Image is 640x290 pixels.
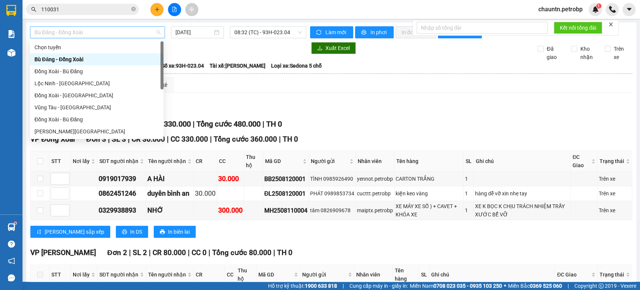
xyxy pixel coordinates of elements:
div: cucttt.petrobp [357,189,393,198]
span: [PERSON_NAME] sắp xếp [45,228,104,236]
div: Bù Đăng - Đồng Xoài [30,53,163,65]
button: syncLàm mới [310,26,353,38]
div: 1 [465,189,472,198]
span: close [608,22,613,27]
td: 0862451246 [97,186,146,201]
span: Tổng cước 80.000 [212,248,271,257]
input: Nhập số tổng đài [417,22,548,34]
div: Vũng Tàu - [GEOGRAPHIC_DATA] [34,103,159,112]
span: | [149,248,151,257]
span: In DS [130,228,142,236]
span: Tên người nhận [148,270,186,279]
img: solution-icon [7,30,15,38]
span: SL 2 [133,248,147,257]
span: Xuất Excel [325,44,350,52]
span: | [568,282,569,290]
span: download [317,45,322,51]
span: TH 0 [277,248,292,257]
div: 0919017939 [99,174,145,184]
span: CC 330.000 [152,119,190,128]
span: Nơi lấy [73,270,90,279]
span: Số xe: 93H-023.04 [162,62,204,70]
th: SL [463,151,474,172]
div: XE K BỌC K CHỊU TRÁCH NHIỆM TRẦY XƯỚC BỂ VỠ [475,202,569,219]
td: duyên bình an [146,186,194,201]
div: 1 [465,206,472,214]
span: | [343,282,344,290]
span: TH 0 [282,135,298,143]
th: Nhân viên [354,264,393,285]
span: printer [122,229,127,235]
span: search [31,7,36,12]
span: | [129,248,131,257]
th: STT [49,264,71,285]
th: Thu hộ [244,151,263,172]
span: CC 0 [192,248,207,257]
th: Tên hàng [394,151,464,172]
button: printerIn biên lai [154,226,196,238]
span: VP Đồng Xoài [30,135,75,143]
div: 1 [465,175,472,183]
div: Đồng Xoài - Bù Đăng [34,115,159,124]
span: Miền Nam [410,282,502,290]
span: copyright [598,283,604,288]
div: kiện keo vàng [396,189,462,198]
div: Trên xe [599,189,631,198]
span: Mã GD [258,270,292,279]
button: plus [150,3,163,16]
span: Nơi lấy [73,157,90,165]
span: close-circle [131,6,136,13]
img: warehouse-icon [7,223,15,231]
sup: 1 [596,3,601,9]
span: TH 0 [266,119,282,128]
span: Tổng cước 480.000 [196,119,260,128]
div: tâm 0826909678 [310,206,354,214]
span: | [166,135,168,143]
span: Kết nối tổng đài [560,24,596,32]
span: sort-ascending [36,229,42,235]
span: ĐC Giao [573,153,590,169]
span: Cung cấp máy in - giấy in: [349,282,408,290]
td: A HÀI [146,172,194,186]
span: question-circle [8,240,15,248]
span: notification [8,257,15,264]
div: XE MÁY XE SỐ ) + CAVET + KHÓA XE [396,202,462,219]
span: Kho nhận [577,45,599,61]
span: Đơn 3 [86,135,106,143]
span: CR 30.000 [131,135,165,143]
div: BB2508120001 [264,174,307,184]
span: printer [361,30,367,36]
img: warehouse-icon [7,49,15,57]
span: | [279,135,280,143]
button: caret-down [622,3,636,16]
span: file-add [172,7,177,12]
button: printerIn DS [116,226,148,238]
div: TÌNH 0985926490 [310,175,354,183]
div: 0329938893 [99,205,145,216]
span: Làm mới [325,28,347,36]
div: MH2508110004 [264,206,307,215]
div: Bù Đăng - Đồng Xoài [34,55,159,63]
span: Trạng thái [600,270,624,279]
span: Tài xế: [PERSON_NAME] [210,62,265,70]
div: Hồ Chí Minh - Lộc Ninh [30,125,163,137]
span: | [208,248,210,257]
span: close-circle [131,7,136,11]
img: phone-icon [609,6,616,13]
span: Đã giao [544,45,565,61]
span: Trạng thái [600,157,624,165]
span: message [8,274,15,281]
div: 0862451246 [99,188,145,199]
span: printer [160,229,165,235]
strong: 0708 023 035 - 0935 103 250 [433,283,502,289]
span: sync [316,30,322,36]
div: PHÁT 0989853734 [310,189,354,198]
button: Kết nối tổng đài [554,22,602,34]
div: 300.000 [218,205,243,216]
img: logo-vxr [6,5,16,16]
span: CC 330.000 [170,135,208,143]
div: hàng dễ vỡ xin nhẹ tay [475,189,569,198]
img: icon-new-feature [592,6,599,13]
span: Người gửi [302,270,346,279]
span: 1 [597,3,600,9]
